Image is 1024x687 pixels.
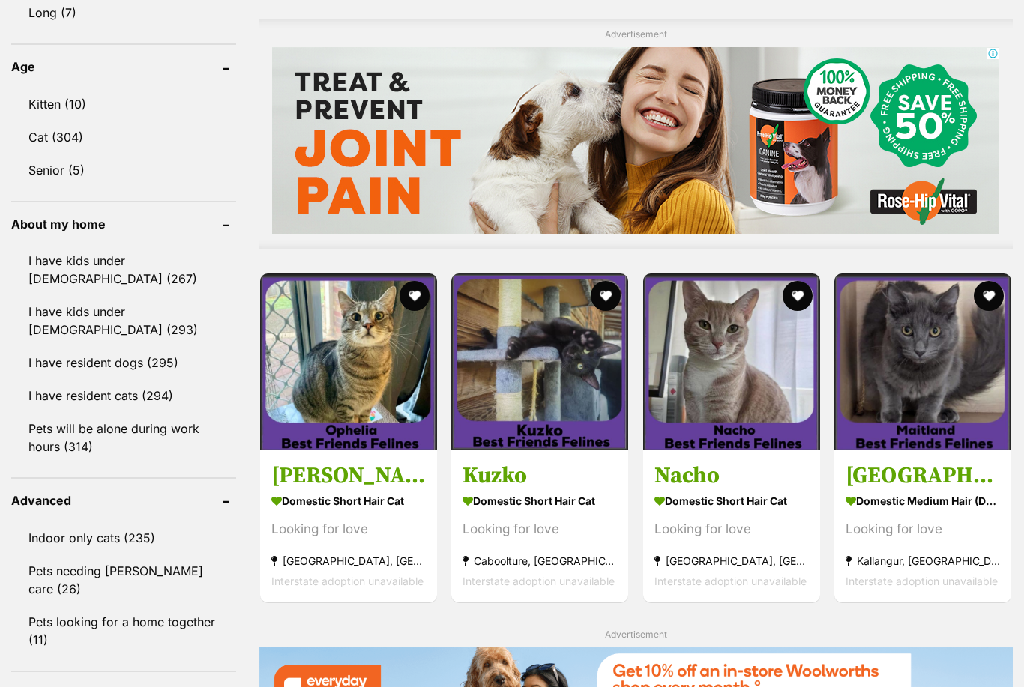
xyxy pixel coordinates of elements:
strong: Caboolture, [GEOGRAPHIC_DATA] [463,550,617,570]
span: Interstate adoption unavailable [846,574,998,587]
a: Pets looking for a home together (11) [11,606,236,656]
strong: Domestic Short Hair Cat [654,489,809,511]
a: Cat (304) [11,121,236,153]
a: I have kids under [DEMOGRAPHIC_DATA] (267) [11,245,236,294]
h3: [GEOGRAPHIC_DATA] [846,461,1000,489]
img: Nacho - Domestic Short Hair Cat [643,273,820,450]
a: Indoor only cats (235) [11,522,236,554]
a: I have resident dogs (295) [11,347,236,378]
strong: Domestic Short Hair Cat [463,489,617,511]
strong: Domestic Medium Hair (DMH) Cat [846,489,1000,511]
button: favourite [591,281,621,311]
span: Interstate adoption unavailable [271,574,424,587]
a: Nacho Domestic Short Hair Cat Looking for love [GEOGRAPHIC_DATA], [GEOGRAPHIC_DATA] Interstate ad... [643,450,820,602]
img: Maitland - Domestic Medium Hair (DMH) Cat [834,273,1011,450]
strong: Kallangur, [GEOGRAPHIC_DATA] [846,550,1000,570]
h3: Nacho [654,461,809,489]
span: Interstate adoption unavailable [654,574,807,587]
header: About my home [11,217,236,231]
a: Pets needing [PERSON_NAME] care (26) [11,555,236,605]
a: [GEOGRAPHIC_DATA] Domestic Medium Hair (DMH) Cat Looking for love Kallangur, [GEOGRAPHIC_DATA] In... [834,450,1011,602]
span: Advertisement [605,629,667,640]
h3: [PERSON_NAME] [271,461,426,489]
strong: [GEOGRAPHIC_DATA], [GEOGRAPHIC_DATA] [654,550,809,570]
img: Ophelia - Domestic Short Hair Cat [260,273,437,450]
span: Interstate adoption unavailable [463,574,615,587]
h3: Kuzko [463,461,617,489]
a: I have kids under [DEMOGRAPHIC_DATA] (293) [11,296,236,345]
a: I have resident cats (294) [11,380,236,411]
button: favourite [974,281,1004,311]
header: Advanced [11,494,236,507]
iframe: Advertisement [272,47,999,234]
div: Looking for love [846,518,1000,539]
button: favourite [783,281,813,311]
a: Senior (5) [11,154,236,186]
div: Looking for love [463,518,617,539]
div: Looking for love [654,518,809,539]
a: [PERSON_NAME] Domestic Short Hair Cat Looking for love [GEOGRAPHIC_DATA], [GEOGRAPHIC_DATA] Inter... [260,450,437,602]
header: Age [11,60,236,73]
div: Looking for love [271,518,426,539]
a: Pets will be alone during work hours (314) [11,413,236,462]
img: Kuzko - Domestic Short Hair Cat [451,273,628,450]
div: Advertisement [259,19,1013,249]
strong: [GEOGRAPHIC_DATA], [GEOGRAPHIC_DATA] [271,550,426,570]
button: favourite [400,281,430,311]
a: Kuzko Domestic Short Hair Cat Looking for love Caboolture, [GEOGRAPHIC_DATA] Interstate adoption ... [451,450,628,602]
a: Kitten (10) [11,88,236,120]
strong: Domestic Short Hair Cat [271,489,426,511]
